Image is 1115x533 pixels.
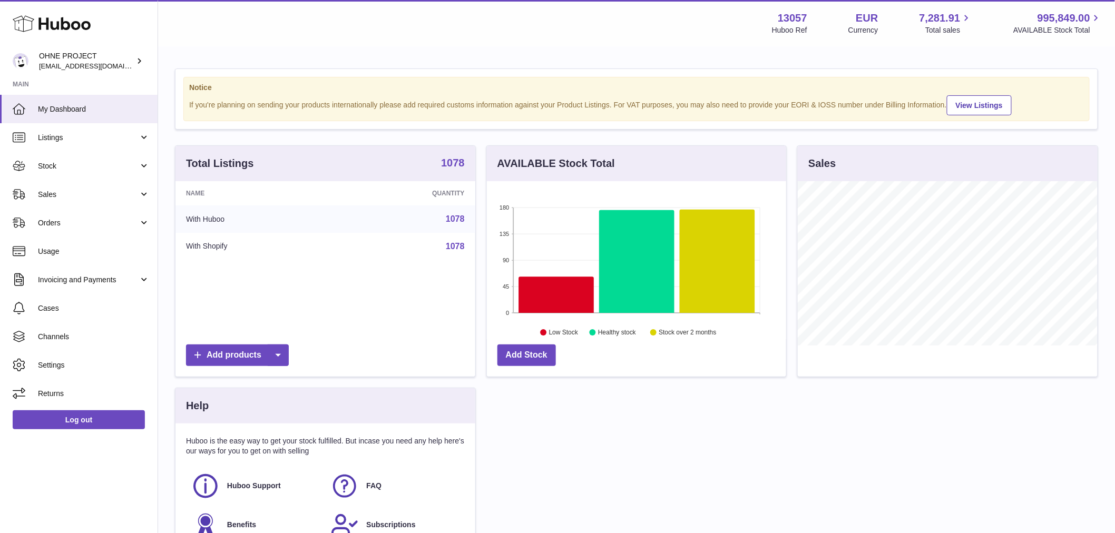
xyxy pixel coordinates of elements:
[38,332,150,342] span: Channels
[189,94,1084,115] div: If you're planning on sending your products internationally please add required customs informati...
[497,156,615,171] h3: AVAILABLE Stock Total
[549,329,579,337] text: Low Stock
[38,190,139,200] span: Sales
[446,242,465,251] a: 1078
[925,25,972,35] span: Total sales
[38,133,139,143] span: Listings
[39,62,155,70] span: [EMAIL_ADDRESS][DOMAIN_NAME]
[778,11,807,25] strong: 13057
[441,157,465,170] a: 1078
[186,344,289,366] a: Add products
[186,436,465,456] p: Huboo is the easy way to get your stock fulfilled. But incase you need any help here's our ways f...
[366,481,382,491] span: FAQ
[366,520,415,530] span: Subscriptions
[175,181,337,205] th: Name
[38,246,150,256] span: Usage
[920,11,961,25] span: 7,281.91
[503,257,509,263] text: 90
[856,11,878,25] strong: EUR
[441,157,465,168] strong: 1078
[38,218,139,228] span: Orders
[808,156,836,171] h3: Sales
[772,25,807,35] div: Huboo Ref
[497,344,556,366] a: Add Stock
[920,11,973,35] a: 7,281.91 Total sales
[186,156,254,171] h3: Total Listings
[337,181,475,205] th: Quantity
[506,310,509,316] text: 0
[38,275,139,285] span: Invoicing and Payments
[598,329,637,337] text: Healthy stock
[38,303,150,313] span: Cases
[38,389,150,399] span: Returns
[500,231,509,237] text: 135
[39,51,134,71] div: OHNE PROJECT
[38,161,139,171] span: Stock
[191,472,320,500] a: Huboo Support
[175,233,337,260] td: With Shopify
[1013,25,1102,35] span: AVAILABLE Stock Total
[1038,11,1090,25] span: 995,849.00
[227,481,281,491] span: Huboo Support
[503,283,509,290] text: 45
[38,104,150,114] span: My Dashboard
[186,399,209,413] h3: Help
[500,204,509,211] text: 180
[189,83,1084,93] strong: Notice
[330,472,459,500] a: FAQ
[175,205,337,233] td: With Huboo
[1013,11,1102,35] a: 995,849.00 AVAILABLE Stock Total
[13,53,28,69] img: internalAdmin-13057@internal.huboo.com
[659,329,716,337] text: Stock over 2 months
[446,214,465,223] a: 1078
[947,95,1012,115] a: View Listings
[13,410,145,429] a: Log out
[38,360,150,370] span: Settings
[848,25,878,35] div: Currency
[227,520,256,530] span: Benefits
